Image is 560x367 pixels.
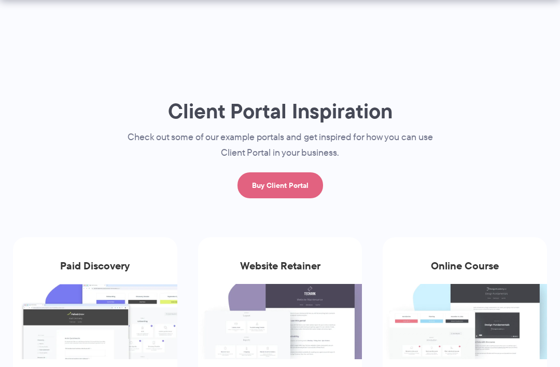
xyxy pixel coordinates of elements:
[237,172,323,198] a: Buy Client Portal
[106,130,454,161] p: Check out some of our example portals and get inspired for how you can use Client Portal in your ...
[13,260,177,284] h3: Paid Discovery
[106,98,454,124] h1: Client Portal Inspiration
[383,260,547,284] h3: Online Course
[198,260,362,284] h3: Website Retainer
